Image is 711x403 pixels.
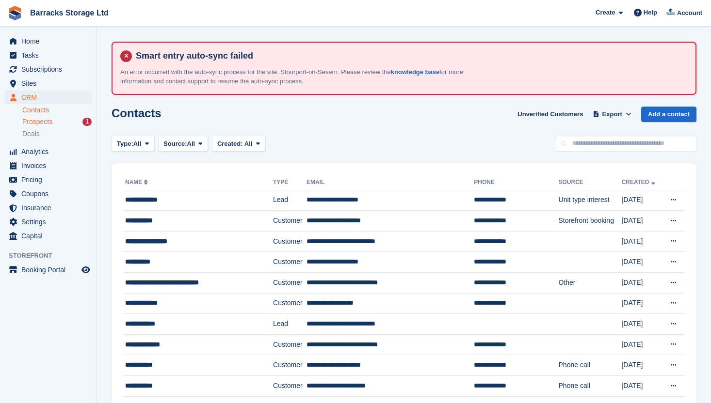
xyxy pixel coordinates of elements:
[22,117,92,127] a: Prospects 1
[621,334,662,355] td: [DATE]
[21,263,80,277] span: Booking Portal
[591,107,633,123] button: Export
[5,62,92,76] a: menu
[307,175,474,190] th: Email
[621,355,662,376] td: [DATE]
[112,136,154,152] button: Type: All
[602,109,622,119] span: Export
[5,159,92,172] a: menu
[21,62,80,76] span: Subscriptions
[8,6,22,20] img: stora-icon-8386f47178a22dfd0bd8f6a31ec36ba5ce8667c1dd55bd0f319d3a0aa187defe.svg
[125,179,150,186] a: Name
[21,145,80,158] span: Analytics
[21,77,80,90] span: Sites
[641,107,696,123] a: Add a contact
[621,190,662,211] td: [DATE]
[273,293,307,314] td: Customer
[621,293,662,314] td: [DATE]
[5,173,92,186] a: menu
[112,107,162,120] h1: Contacts
[5,48,92,62] a: menu
[666,8,676,17] img: Jack Ward
[5,34,92,48] a: menu
[559,211,622,232] td: Storefront booking
[5,91,92,104] a: menu
[273,175,307,190] th: Type
[132,50,688,62] h4: Smart entry auto-sync failed
[559,355,622,376] td: Phone call
[273,334,307,355] td: Customer
[621,231,662,252] td: [DATE]
[120,67,484,86] p: An error occurred with the auto-sync process for the site: Stourport-on-Severn. Please review the...
[244,140,253,147] span: All
[621,314,662,335] td: [DATE]
[474,175,558,190] th: Phone
[5,145,92,158] a: menu
[22,117,52,126] span: Prospects
[273,355,307,376] td: Customer
[5,263,92,277] a: menu
[559,273,622,294] td: Other
[158,136,208,152] button: Source: All
[621,179,657,186] a: Created
[5,187,92,201] a: menu
[273,273,307,294] td: Customer
[5,215,92,229] a: menu
[5,229,92,243] a: menu
[621,211,662,232] td: [DATE]
[21,34,80,48] span: Home
[5,77,92,90] a: menu
[22,106,92,115] a: Contacts
[273,211,307,232] td: Customer
[217,140,243,147] span: Created:
[21,201,80,215] span: Insurance
[133,139,142,149] span: All
[559,175,622,190] th: Source
[21,215,80,229] span: Settings
[621,273,662,294] td: [DATE]
[21,229,80,243] span: Capital
[273,252,307,273] td: Customer
[22,129,92,139] a: Deals
[187,139,195,149] span: All
[9,251,97,261] span: Storefront
[621,376,662,397] td: [DATE]
[82,118,92,126] div: 1
[559,190,622,211] td: Unit type interest
[80,264,92,276] a: Preview store
[163,139,187,149] span: Source:
[21,159,80,172] span: Invoices
[273,376,307,397] td: Customer
[117,139,133,149] span: Type:
[644,8,657,17] span: Help
[677,8,702,18] span: Account
[514,107,587,123] a: Unverified Customers
[391,68,439,76] a: knowledge base
[273,190,307,211] td: Lead
[273,231,307,252] td: Customer
[22,129,40,139] span: Deals
[273,314,307,335] td: Lead
[621,252,662,273] td: [DATE]
[21,48,80,62] span: Tasks
[212,136,265,152] button: Created: All
[21,173,80,186] span: Pricing
[21,91,80,104] span: CRM
[5,201,92,215] a: menu
[21,187,80,201] span: Coupons
[559,376,622,397] td: Phone call
[596,8,615,17] span: Create
[26,5,113,21] a: Barracks Storage Ltd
